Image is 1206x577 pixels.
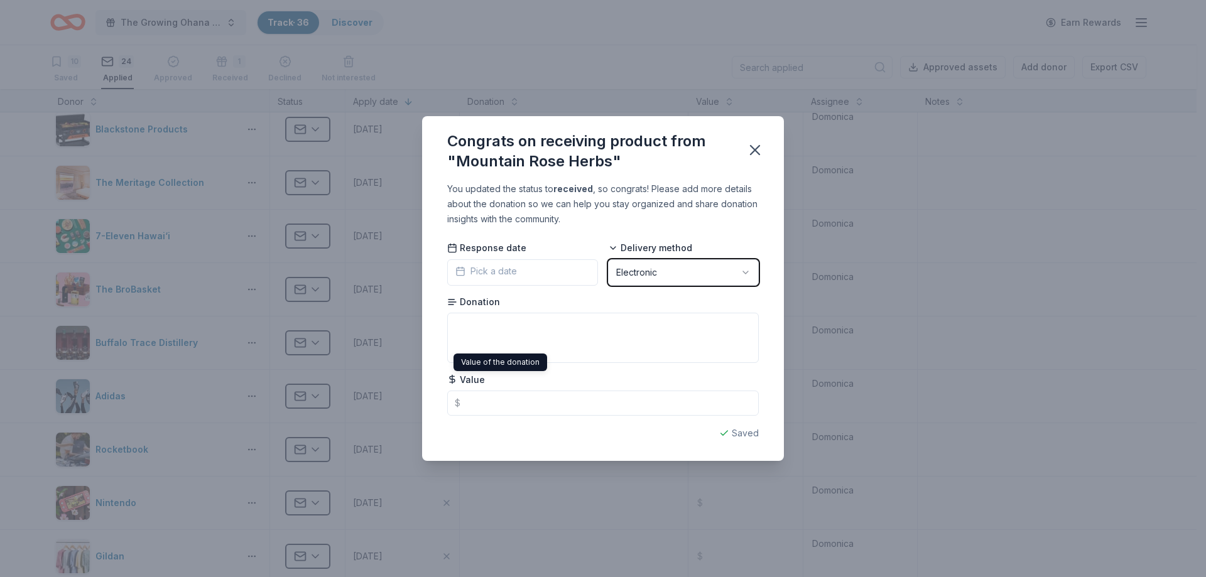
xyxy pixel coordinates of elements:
div: You updated the status to , so congrats! Please add more details about the donation so we can hel... [447,181,759,227]
span: Value [447,374,485,386]
button: Pick a date [447,259,598,286]
span: Response date [447,242,526,254]
div: Value of the donation [454,353,547,371]
span: Pick a date [455,264,517,279]
b: received [553,183,593,194]
span: Donation [447,296,500,308]
div: Congrats on receiving product from "Mountain Rose Herbs" [447,131,731,171]
span: Delivery method [608,242,692,254]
